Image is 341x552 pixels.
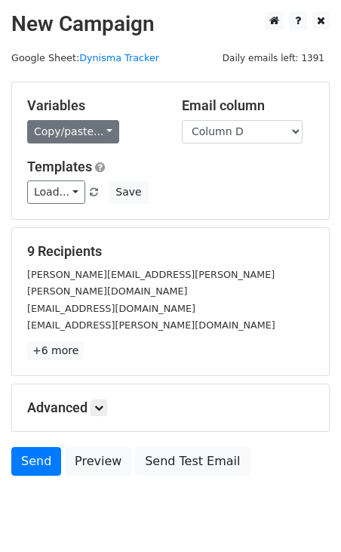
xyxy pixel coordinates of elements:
[27,97,159,114] h5: Variables
[27,319,275,331] small: [EMAIL_ADDRESS][PERSON_NAME][DOMAIN_NAME]
[109,180,148,204] button: Save
[217,50,330,66] span: Daily emails left: 1391
[65,447,131,476] a: Preview
[79,52,159,63] a: Dynisma Tracker
[27,159,92,174] a: Templates
[11,52,159,63] small: Google Sheet:
[27,303,195,314] small: [EMAIL_ADDRESS][DOMAIN_NAME]
[11,447,61,476] a: Send
[135,447,250,476] a: Send Test Email
[27,341,84,360] a: +6 more
[27,180,85,204] a: Load...
[27,120,119,143] a: Copy/paste...
[217,52,330,63] a: Daily emails left: 1391
[27,243,314,260] h5: 9 Recipients
[27,269,275,298] small: [PERSON_NAME][EMAIL_ADDRESS][PERSON_NAME][PERSON_NAME][DOMAIN_NAME]
[27,399,314,416] h5: Advanced
[182,97,314,114] h5: Email column
[11,11,330,37] h2: New Campaign
[266,480,341,552] iframe: Chat Widget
